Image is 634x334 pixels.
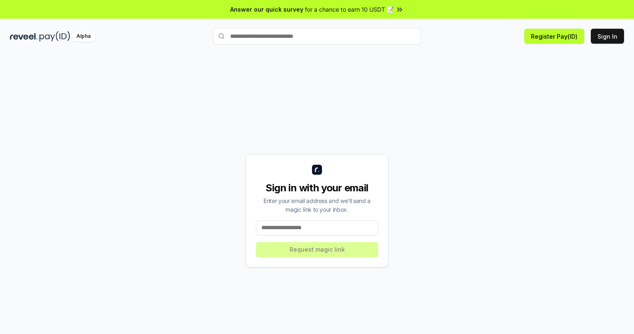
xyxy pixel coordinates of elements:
span: for a chance to earn 10 USDT 📝 [305,5,394,14]
div: Sign in with your email [256,181,378,195]
div: Enter your email address and we’ll send a magic link to your inbox. [256,196,378,214]
span: Answer our quick survey [230,5,303,14]
div: Alpha [72,31,95,42]
button: Sign In [591,29,624,44]
img: pay_id [39,31,70,42]
img: reveel_dark [10,31,38,42]
img: logo_small [312,165,322,175]
button: Register Pay(ID) [524,29,584,44]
